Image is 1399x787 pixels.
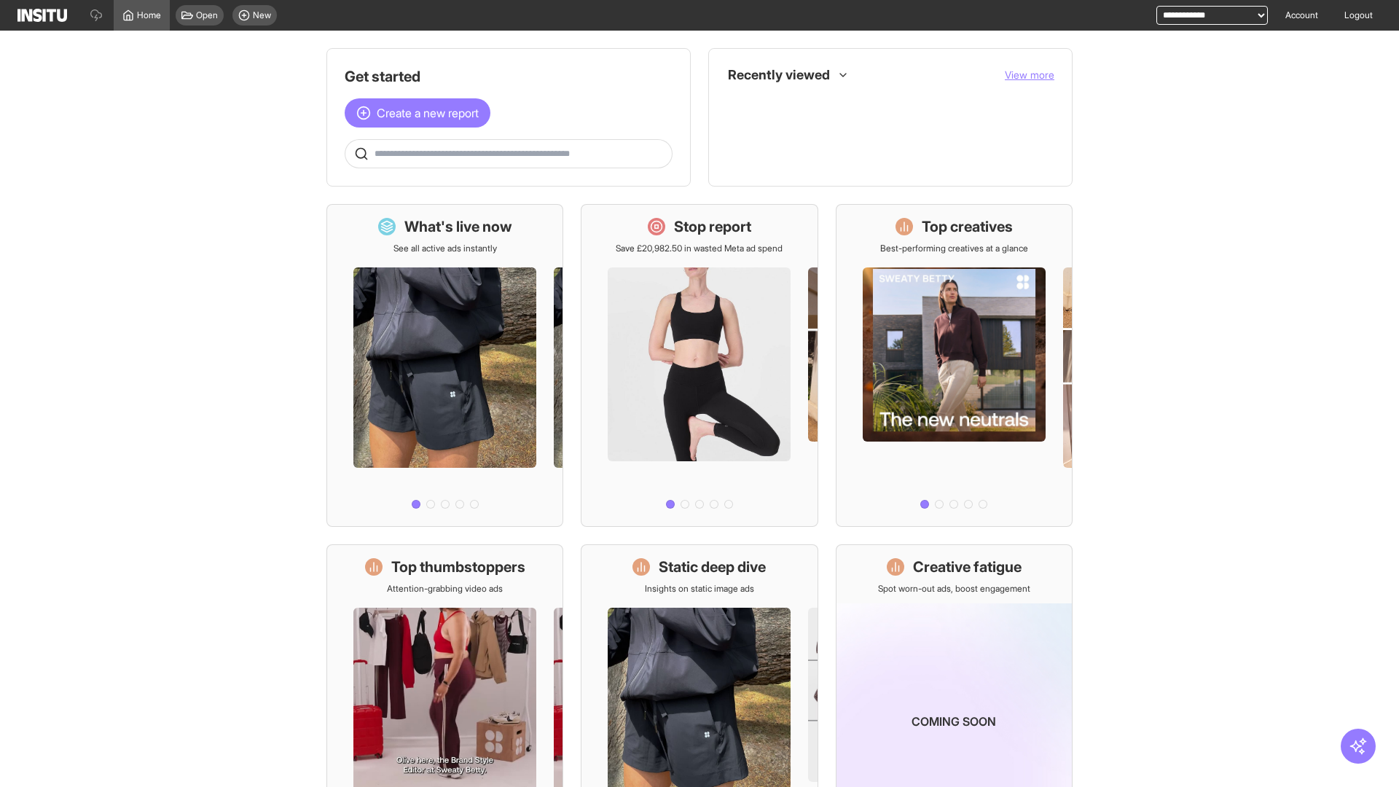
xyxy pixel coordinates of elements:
p: Insights on static image ads [645,583,754,595]
h1: Stop report [674,216,751,237]
h1: Get started [345,66,673,87]
img: Logo [17,9,67,22]
h1: Top thumbstoppers [391,557,525,577]
span: New [253,9,271,21]
span: View more [1005,68,1054,81]
a: Stop reportSave £20,982.50 in wasted Meta ad spend [581,204,818,527]
button: View more [1005,68,1054,82]
button: Create a new report [345,98,490,128]
span: Placements [759,98,1043,110]
span: Home [137,9,161,21]
h1: Top creatives [922,216,1013,237]
p: Best-performing creatives at a glance [880,243,1028,254]
a: What's live nowSee all active ads instantly [326,204,563,527]
h1: Static deep dive [659,557,766,577]
a: Top creativesBest-performing creatives at a glance [836,204,1073,527]
span: Open [196,9,218,21]
p: Save £20,982.50 in wasted Meta ad spend [616,243,783,254]
span: Create a new report [377,104,479,122]
h1: What's live now [404,216,512,237]
div: Insights [732,95,750,113]
p: Attention-grabbing video ads [387,583,503,595]
p: See all active ads instantly [393,243,497,254]
span: Placements [759,98,804,110]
